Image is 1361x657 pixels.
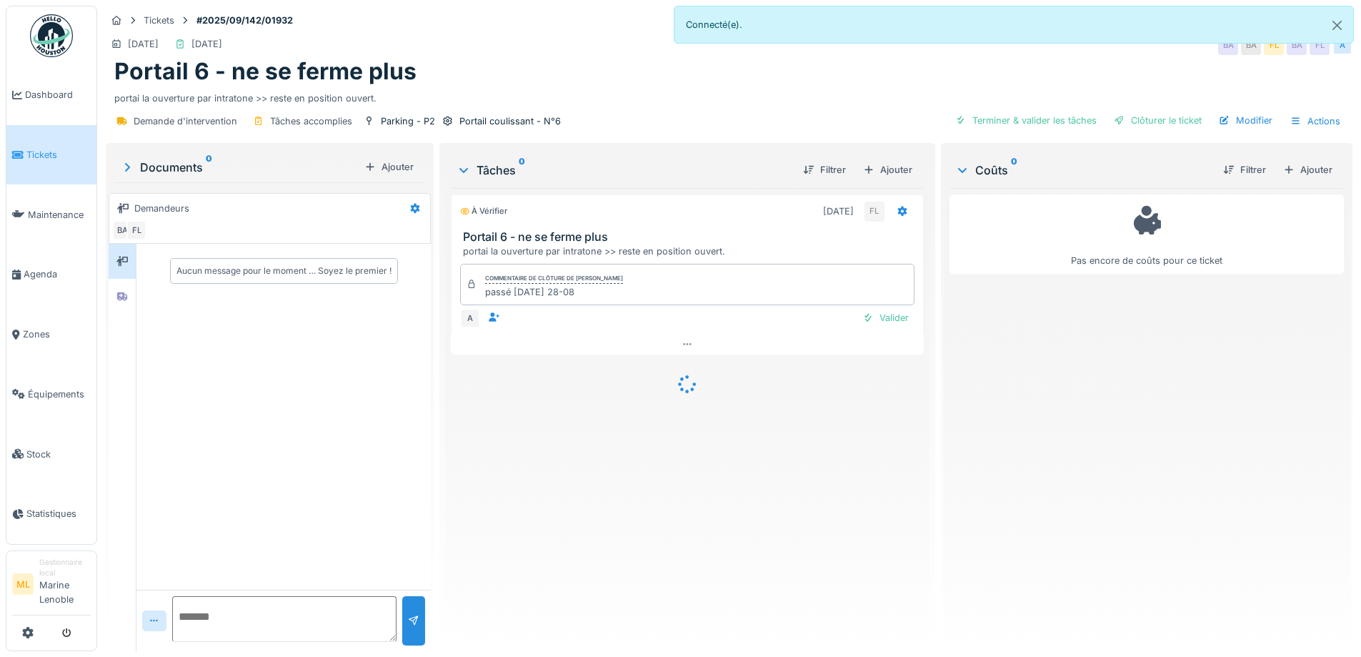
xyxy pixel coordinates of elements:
li: ML [12,573,34,595]
div: Documents [120,159,359,176]
div: Filtrer [1217,160,1272,179]
div: FL [1264,35,1284,55]
div: Demandeurs [134,202,189,215]
div: passé [DATE] 28-08 [485,285,623,299]
span: Tickets [26,148,91,162]
div: Filtrer [797,160,852,179]
div: BA [112,220,132,240]
div: FL [864,202,884,222]
div: Ajouter [857,160,918,179]
sup: 0 [1011,162,1017,179]
div: FL [1310,35,1330,55]
h1: Portail 6 - ne se ferme plus [114,58,417,85]
span: Agenda [24,267,91,281]
a: ML Gestionnaire localMarine Lenoble [12,557,91,616]
a: Équipements [6,365,96,425]
h3: Portail 6 - ne se ferme plus [463,230,917,244]
a: Tickets [6,125,96,185]
div: Pas encore de coûts pour ce ticket [959,201,1335,267]
div: A [460,308,480,328]
div: Tâches [457,162,791,179]
a: Dashboard [6,65,96,125]
li: Marine Lenoble [39,557,91,612]
div: Ajouter [359,157,419,177]
div: portai la ouverture par intratone >> reste en position ouvert. [463,244,917,258]
div: [DATE] [191,37,222,51]
sup: 0 [206,159,212,176]
a: Zones [6,305,96,365]
div: Commentaire de clôture de [PERSON_NAME] [485,274,623,284]
div: [DATE] [128,37,159,51]
div: portai la ouverture par intratone >> reste en position ouvert. [114,86,1344,105]
div: Clôturer le ticket [1108,111,1207,130]
div: Tickets [144,14,174,27]
a: Agenda [6,244,96,305]
button: Close [1321,6,1353,44]
div: BA [1241,35,1261,55]
div: Tâches accomplies [270,114,352,128]
span: Maintenance [28,208,91,222]
span: Dashboard [25,88,91,102]
div: FL [126,220,146,240]
sup: 0 [519,162,525,179]
div: Portail coulissant - N°6 [459,114,561,128]
a: Stock [6,424,96,484]
div: [DATE] [823,204,854,218]
div: Demande d'intervention [134,114,237,128]
span: Zones [23,327,91,341]
span: Équipements [28,387,91,401]
div: Gestionnaire local [39,557,91,579]
strong: #2025/09/142/01932 [191,14,299,27]
div: BA [1218,35,1238,55]
div: Valider [857,308,914,327]
a: Maintenance [6,184,96,244]
div: Terminer & valider les tâches [949,111,1102,130]
a: Statistiques [6,484,96,544]
img: Badge_color-CXgf-gQk.svg [30,14,73,57]
div: Parking - P2 [381,114,435,128]
div: A [1332,35,1352,55]
span: Stock [26,448,91,461]
div: Modifier [1213,111,1278,130]
div: BA [1287,35,1307,55]
div: Actions [1284,111,1347,132]
div: Connecté(e). [674,6,1355,44]
span: Statistiques [26,507,91,520]
div: Coûts [955,162,1212,179]
div: Ajouter [1277,160,1338,179]
div: À vérifier [460,205,507,217]
div: Aucun message pour le moment … Soyez le premier ! [176,265,392,277]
